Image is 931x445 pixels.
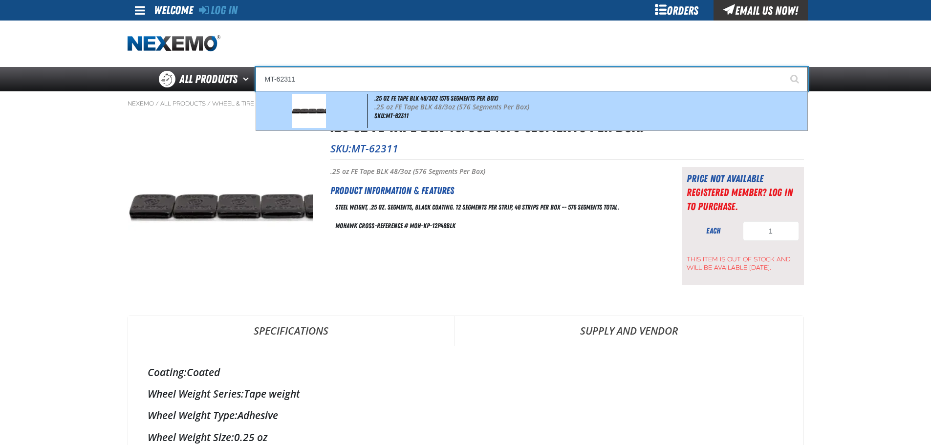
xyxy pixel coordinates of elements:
span: .25 oz FE Tape BLK 48/3oz (576 Segments Per Box) [374,94,498,102]
button: Open All Products pages [239,67,256,91]
a: All Products [160,100,206,107]
a: Wheel & Tire [212,100,254,107]
label: Wheel Weight Series: [148,387,244,401]
button: Start Searching [783,67,808,91]
div: Coated [148,365,784,379]
div: Price not available [687,172,799,186]
a: Supply and Vendor [455,316,803,345]
label: Coating: [148,365,187,379]
input: Product Quantity [743,221,799,241]
div: Adhesive [148,408,784,422]
span: SKU:MT-62311 [374,112,409,120]
div: Tape weight [148,387,784,401]
label: Wheel Weight Type: [148,408,238,422]
a: Registered Member? Log In to purchase. [687,186,793,212]
span: All Products [179,70,238,88]
a: Home [128,35,220,52]
nav: Breadcrumbs [128,100,804,107]
p: SKU: [330,142,804,155]
a: Log In [199,3,238,17]
label: Wheel Weight Size: [148,430,234,444]
span: / [155,100,159,107]
input: Search [256,67,808,91]
img: 65663bb9a289b000831601-62311.jpg [292,94,326,128]
p: .25 oz FE Tape BLK 48/3oz (576 Segments Per Box) [374,103,805,111]
a: Specifications [128,316,454,345]
span: MT-62311 [351,142,398,155]
span: / [207,100,211,107]
img: Nexemo logo [128,35,220,52]
span: This item is out of stock and will be available [DATE]. [687,255,799,272]
div: each [687,226,740,236]
img: .25 oz FE Tape BLK 48/3oz (576 Segments Per Box) [128,113,313,298]
p: .25 oz FE Tape BLK 48/3oz (576 Segments Per Box) [330,167,657,176]
div: Steel weight, .25 oz. segments, black coating. 12 segments per strip, 48 strips per box -- 576 se... [330,198,657,235]
h2: Product Information & Features [330,183,657,198]
div: Mohawk cross-reference # MOH-KP-12P48BLK [335,221,652,231]
div: 0.25 oz [148,430,784,444]
a: Nexemo [128,100,154,107]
